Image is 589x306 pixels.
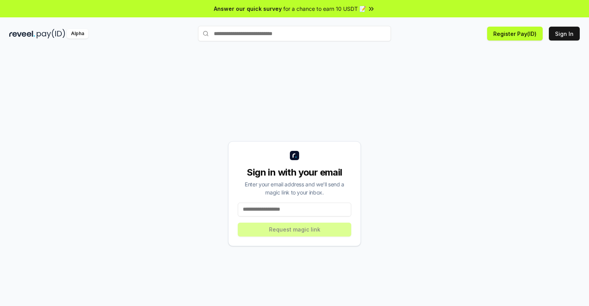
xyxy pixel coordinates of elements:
div: Alpha [67,29,88,39]
div: Sign in with your email [238,166,351,179]
img: reveel_dark [9,29,35,39]
span: for a chance to earn 10 USDT 📝 [283,5,366,13]
div: Enter your email address and we’ll send a magic link to your inbox. [238,180,351,196]
button: Register Pay(ID) [487,27,543,41]
button: Sign In [549,27,580,41]
img: pay_id [37,29,65,39]
img: logo_small [290,151,299,160]
span: Answer our quick survey [214,5,282,13]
